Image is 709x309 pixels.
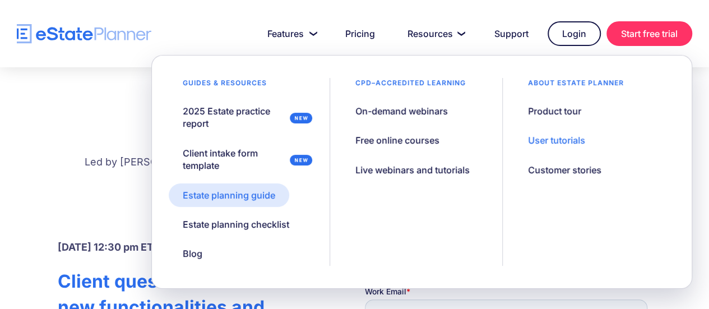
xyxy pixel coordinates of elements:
[514,78,638,94] div: About estate planner
[254,22,326,45] a: Features
[75,144,635,201] p: Led by [PERSON_NAME], co-founder of eState Planner, these 30-minute CPD-accredited sessions cover...
[143,1,184,10] span: Last Name
[169,141,318,178] a: Client intake form template
[394,22,475,45] a: Resources
[169,99,318,136] a: 2025 Estate practice report
[58,241,218,253] strong: [DATE] 12:30 pm ET | 9:30 am PT
[528,164,601,176] div: Customer stories
[548,21,601,46] a: Login
[183,247,202,260] div: Blog
[341,128,453,152] a: Free online courses
[355,105,448,117] div: On-demand webinars
[183,105,285,130] div: 2025 Estate practice report
[514,128,599,152] a: User tutorials
[169,242,216,265] a: Blog
[481,22,542,45] a: Support
[606,21,692,46] a: Start free trial
[514,158,615,182] a: Customer stories
[169,213,303,236] a: Estate planning checklist
[341,99,462,123] a: On-demand webinars
[169,183,289,207] a: Estate planning guide
[183,218,289,230] div: Estate planning checklist
[183,189,275,201] div: Estate planning guide
[528,105,581,117] div: Product tour
[341,158,484,182] a: Live webinars and tutorials
[355,134,439,146] div: Free online courses
[17,24,151,44] a: home
[332,22,388,45] a: Pricing
[514,99,595,123] a: Product tour
[341,78,480,94] div: CPD–accredited learning
[183,147,285,172] div: Client intake form template
[169,78,281,94] div: Guides & resources
[528,134,585,146] div: User tutorials
[355,164,470,176] div: Live webinars and tutorials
